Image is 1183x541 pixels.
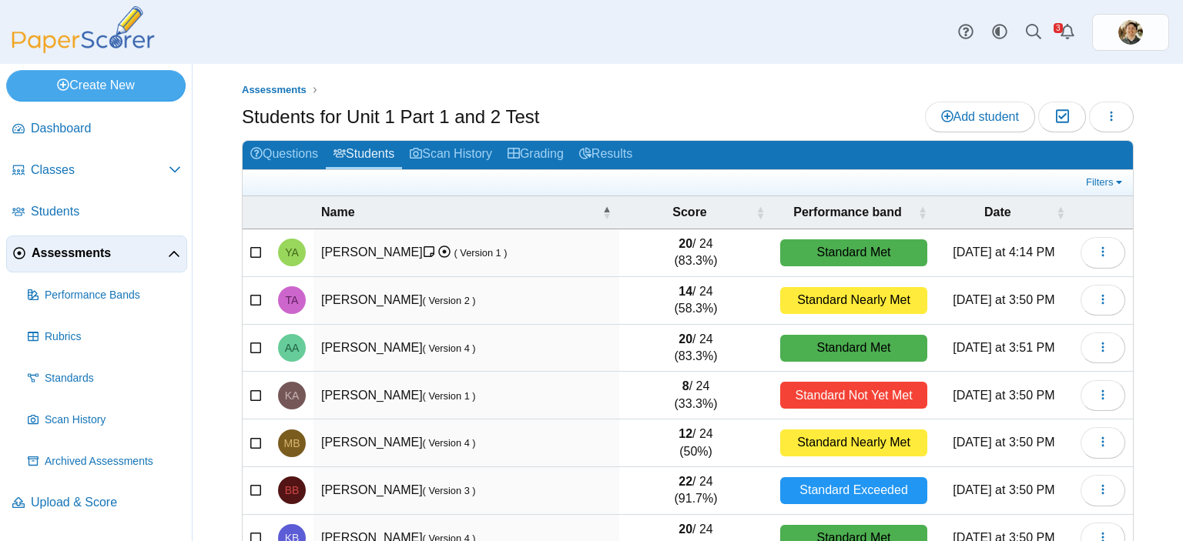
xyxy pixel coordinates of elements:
td: / 24 (83.3%) [619,325,772,372]
span: Upload & Score [31,494,181,511]
div: Standard Not Yet Met [780,382,927,409]
a: Filters [1082,175,1129,190]
td: [PERSON_NAME] [313,277,619,325]
time: Oct 2, 2025 at 3:50 PM [953,389,1054,402]
span: Standards [45,371,181,386]
h1: Students for Unit 1 Part 1 and 2 Test [242,104,539,130]
td: / 24 (58.3%) [619,277,772,325]
span: Trent Alexander [286,295,299,306]
a: PaperScorer [6,42,160,55]
b: 8 [682,379,689,392]
div: Standard Exceeded [780,477,927,504]
a: Scan History [402,141,500,169]
a: Upload & Score [6,485,187,522]
div: Standard Met [780,335,927,362]
span: Dashboard [31,120,181,137]
a: Results [571,141,640,169]
span: Abbie Almy [285,342,300,353]
span: Assessments [242,84,307,95]
small: ( Version 3 ) [423,485,476,496]
span: Name : Activate to invert sorting [602,205,612,220]
time: Oct 2, 2025 at 4:14 PM [953,245,1054,259]
span: Martina Baeza [284,438,300,449]
span: Performance Bands [45,288,181,303]
div: Standard Met [780,239,927,266]
time: Oct 2, 2025 at 3:50 PM [953,483,1054,496]
a: Scan History [22,402,187,439]
span: Performance band : Activate to sort [918,205,927,220]
span: Yousif Aladawi [285,247,299,258]
td: [PERSON_NAME] [313,325,619,372]
a: Students [6,194,187,231]
a: Alerts [1051,15,1084,49]
a: Performance Bands [22,277,187,314]
span: Rubrics [45,329,181,345]
span: Michael Wright [1118,20,1143,45]
span: Students [31,203,181,220]
a: Standards [22,360,187,397]
b: 22 [679,475,692,488]
time: Oct 2, 2025 at 3:51 PM [953,341,1054,354]
td: [PERSON_NAME] [313,419,619,467]
small: ( Version 4 ) [423,437,476,449]
a: Create New [6,70,186,101]
td: / 24 (91.7%) [619,467,772,515]
a: Students [326,141,402,169]
div: Standard Nearly Met [780,429,927,456]
td: / 24 (50%) [619,419,772,467]
b: 14 [679,285,692,298]
img: ps.sHInGLeV98SUTXet [1118,20,1143,45]
span: Add student [941,110,1019,123]
b: 12 [679,427,692,440]
a: Questions [243,141,326,169]
span: Kamylle Ancheta [285,390,300,401]
a: Archived Assessments [22,443,187,480]
span: Scan History [45,412,181,428]
span: Name [321,204,599,221]
td: / 24 (33.3%) [619,372,772,419]
b: 20 [679,237,692,250]
span: Bridget Berland [285,485,300,496]
td: [PERSON_NAME] [313,229,619,277]
td: [PERSON_NAME] [313,372,619,419]
b: 20 [679,523,692,536]
span: Archived Assessments [45,454,181,469]
span: Assessments [32,245,168,262]
span: Performance band [780,204,915,221]
td: [PERSON_NAME] [313,467,619,515]
img: PaperScorer [6,6,160,53]
time: Oct 2, 2025 at 3:50 PM [953,436,1054,449]
a: Dashboard [6,111,187,148]
small: ( Version 4 ) [423,342,476,354]
span: Score : Activate to sort [756,205,765,220]
a: Classes [6,152,187,189]
span: Date : Activate to sort [1056,205,1065,220]
span: Date [943,204,1053,221]
a: ps.sHInGLeV98SUTXet [1092,14,1169,51]
span: Score [627,204,752,221]
td: / 24 (83.3%) [619,229,772,277]
small: ( Version 2 ) [423,295,476,306]
small: ( Version 1 ) [454,247,508,259]
a: Assessments [238,81,310,100]
span: Classes [31,162,169,179]
div: Standard Nearly Met [780,287,927,314]
a: Rubrics [22,319,187,356]
a: Grading [500,141,571,169]
small: ( Version 1 ) [423,390,476,402]
time: Oct 2, 2025 at 3:50 PM [953,293,1054,306]
b: 20 [679,332,692,346]
a: Assessments [6,235,187,272]
a: Add student [925,102,1035,132]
